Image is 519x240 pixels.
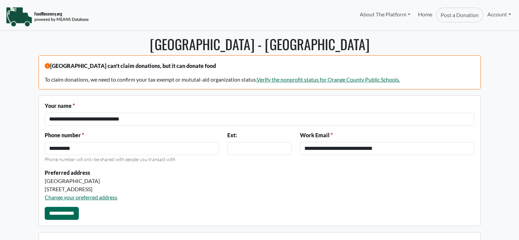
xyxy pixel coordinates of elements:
p: To claim donations, we need to confirm your tax exempt or mututal-aid organization status. [45,75,474,84]
div: [STREET_ADDRESS] [45,185,292,193]
a: Home [414,8,436,23]
a: About The Platform [356,8,414,21]
label: Your name [45,102,75,110]
label: Work Email [300,131,333,139]
label: Phone number [45,131,84,139]
div: [GEOGRAPHIC_DATA] [45,177,292,185]
p: [GEOGRAPHIC_DATA] can't claim donations, but it can donate food [45,62,474,70]
small: Phone number will only be shared with people you transact with. [45,156,176,162]
label: Ext: [227,131,237,139]
a: Verify the nonprofit status for Orange County Public Schools. [257,76,400,83]
a: Account [484,8,515,21]
img: NavigationLogo_FoodRecovery-91c16205cd0af1ed486a0f1a7774a6544ea792ac00100771e7dd3ec7c0e58e41.png [6,6,89,27]
a: Change your preferred address [45,194,117,200]
a: Post a Donation [436,8,483,23]
h1: [GEOGRAPHIC_DATA] - [GEOGRAPHIC_DATA] [39,36,481,52]
strong: Preferred address [45,169,90,176]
